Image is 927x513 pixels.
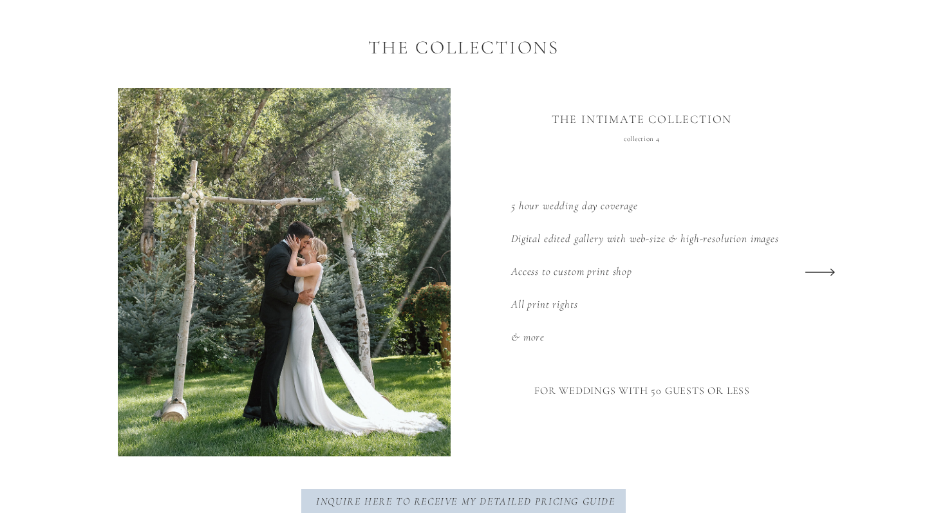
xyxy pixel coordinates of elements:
[537,111,747,126] h1: the intimate collection
[523,383,761,395] h3: for weddings with 50 guests or less
[605,134,679,146] h3: collection 4
[511,198,785,360] p: 5 hour wedding day coverage Digital edited gallery with web-size & high-resolution images Access ...
[362,33,566,61] h3: the collections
